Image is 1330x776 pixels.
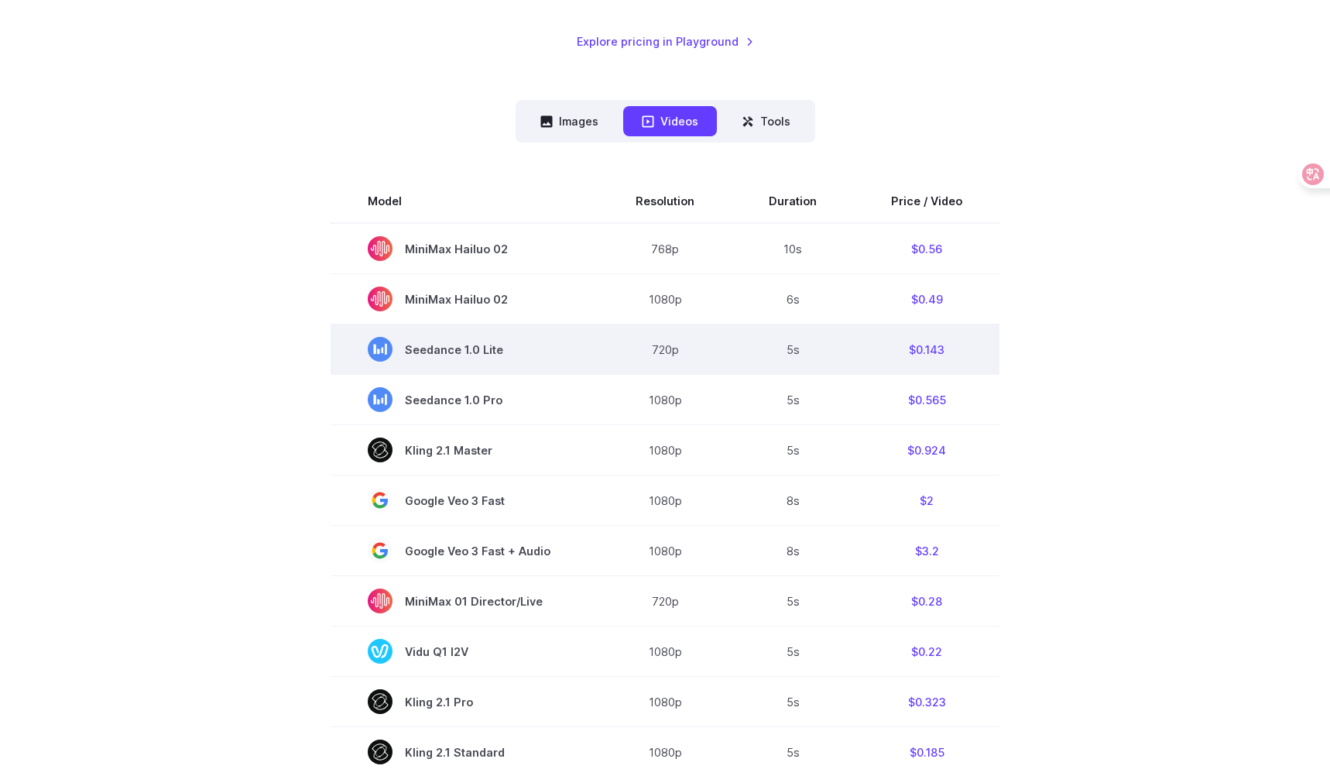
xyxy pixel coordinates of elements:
td: 1080p [598,476,732,526]
td: 1080p [598,375,732,425]
td: 1080p [598,627,732,677]
td: 1080p [598,425,732,476]
td: $0.323 [854,677,999,727]
td: $3.2 [854,526,999,576]
td: $0.143 [854,324,999,375]
td: 1080p [598,274,732,324]
td: 5s [732,324,854,375]
th: Price / Video [854,180,999,223]
td: 8s [732,526,854,576]
span: MiniMax Hailuo 02 [368,236,561,261]
span: MiniMax Hailuo 02 [368,287,561,311]
td: 10s [732,223,854,274]
span: Google Veo 3 Fast [368,488,561,513]
span: Kling 2.1 Pro [368,689,561,714]
a: Explore pricing in Playground [577,33,754,50]
td: 1080p [598,677,732,727]
td: 6s [732,274,854,324]
td: $2 [854,476,999,526]
button: Videos [623,106,717,136]
span: Vidu Q1 I2V [368,639,561,664]
span: Seedance 1.0 Lite [368,337,561,362]
span: Kling 2.1 Standard [368,740,561,764]
td: 5s [732,576,854,627]
td: $0.49 [854,274,999,324]
th: Model [331,180,598,223]
button: Images [522,106,617,136]
span: Google Veo 3 Fast + Audio [368,538,561,563]
span: Seedance 1.0 Pro [368,387,561,412]
td: $0.22 [854,627,999,677]
td: 1080p [598,526,732,576]
td: $0.56 [854,223,999,274]
th: Resolution [598,180,732,223]
button: Tools [723,106,809,136]
td: 5s [732,375,854,425]
td: 768p [598,223,732,274]
td: $0.565 [854,375,999,425]
td: 720p [598,324,732,375]
td: 5s [732,627,854,677]
td: 720p [598,576,732,627]
span: MiniMax 01 Director/Live [368,589,561,613]
td: 8s [732,476,854,526]
span: Kling 2.1 Master [368,438,561,462]
td: $0.28 [854,576,999,627]
td: 5s [732,677,854,727]
th: Duration [732,180,854,223]
td: 5s [732,425,854,476]
td: $0.924 [854,425,999,476]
